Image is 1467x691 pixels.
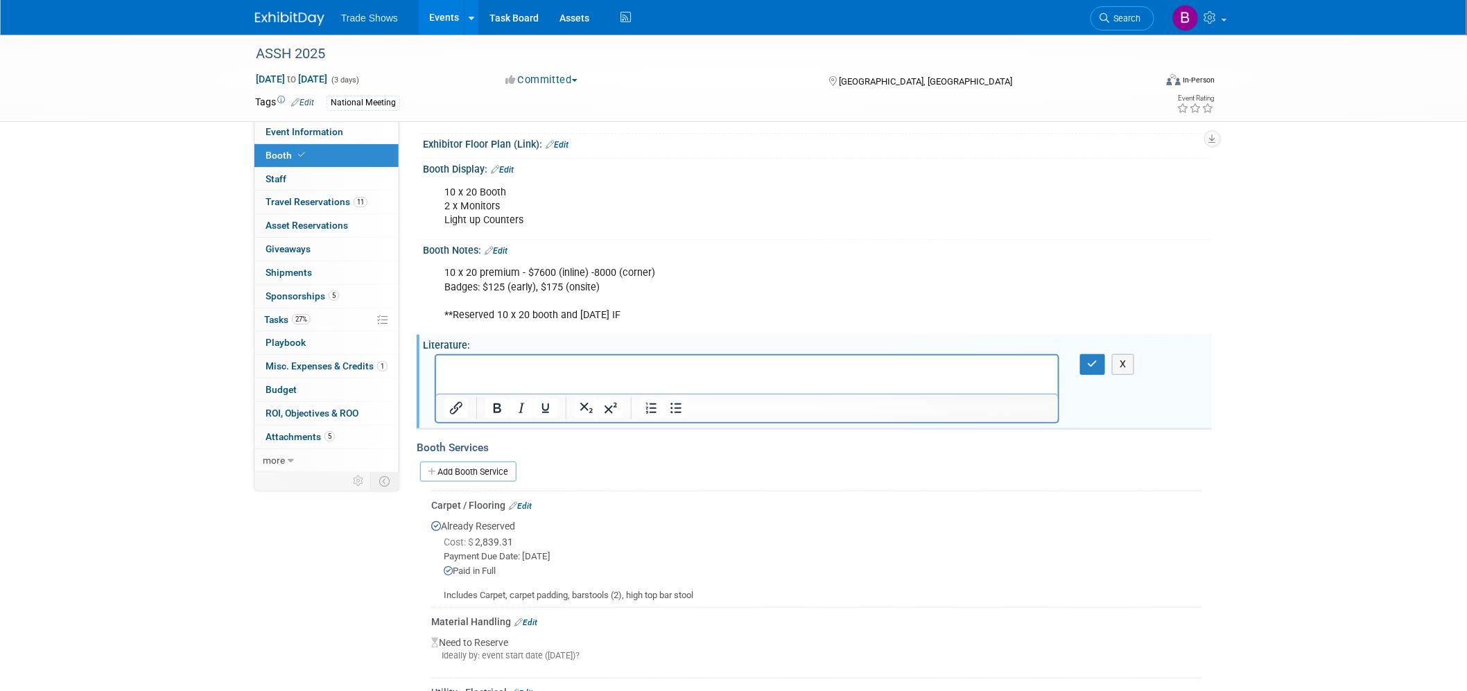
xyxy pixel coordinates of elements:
button: X [1112,354,1134,374]
span: Sponsorships [266,290,339,301]
span: 5 [324,431,335,441]
span: more [263,455,285,466]
a: Sponsorships5 [254,285,399,308]
div: Event Format [1073,72,1215,93]
div: Booth Services [417,440,1212,455]
td: Tags [255,95,314,111]
a: Misc. Expenses & Credits1 [254,355,399,378]
a: Search [1091,6,1154,30]
a: Playbook [254,331,399,354]
div: 10 x 20 Booth 2 x Monitors Light up Counters [435,179,1059,234]
span: 11 [354,197,367,207]
div: Material Handling [431,615,1201,629]
a: Edit [514,618,537,627]
span: Misc. Expenses & Credits [266,360,388,371]
a: Budget [254,378,399,401]
a: Edit [291,98,314,107]
a: Travel Reservations11 [254,191,399,213]
span: 2,839.31 [444,536,519,548]
button: Bullet list [664,399,688,418]
button: Superscript [599,399,623,418]
span: Booth [266,150,308,161]
div: Booth Notes: [423,240,1212,258]
td: Personalize Event Tab Strip [347,472,371,490]
a: Edit [509,501,532,511]
span: Cost: $ [444,536,475,548]
span: Search [1109,13,1141,24]
span: Shipments [266,267,312,278]
div: Ideally by: event start date ([DATE])? [431,649,1201,662]
div: Carpet / Flooring [431,498,1201,512]
i: Booth reservation complete [298,151,305,159]
iframe: Rich Text Area [436,356,1058,394]
div: Exhibitor Floor Plan (Link): [423,134,1212,152]
img: Becca Rensi [1172,5,1199,31]
span: Budget [266,384,297,395]
span: Staff [266,173,286,184]
div: Need to Reserve [431,629,1201,673]
a: ROI, Objectives & ROO [254,402,399,425]
div: National Meeting [327,96,400,110]
span: [DATE] [DATE] [255,73,328,85]
div: Event Rating [1177,95,1215,102]
a: Attachments5 [254,426,399,448]
a: Edit [546,140,568,150]
button: Numbered list [640,399,663,418]
a: Giveaways [254,238,399,261]
a: Edit [491,165,514,175]
span: (3 days) [330,76,359,85]
a: Edit [485,246,507,256]
span: Giveaways [266,243,311,254]
div: Literature: [423,335,1212,352]
span: Playbook [266,337,306,348]
div: Already Reserved [431,512,1201,602]
span: 1 [377,361,388,371]
span: Attachments [266,431,335,442]
button: Subscript [575,399,598,418]
button: Bold [485,399,509,418]
img: ExhibitDay [255,12,324,26]
span: ROI, Objectives & ROO [266,408,358,419]
button: Italic [510,399,533,418]
div: In-Person [1183,75,1215,85]
span: 5 [329,290,339,301]
img: Format-Inperson.png [1167,74,1181,85]
a: Shipments [254,261,399,284]
span: Event Information [266,126,343,137]
span: Trade Shows [341,12,398,24]
a: Booth [254,144,399,167]
a: Add Booth Service [420,462,517,482]
div: Paid in Full [444,565,1201,578]
span: [GEOGRAPHIC_DATA], [GEOGRAPHIC_DATA] [839,76,1012,87]
div: Includes Carpet, carpet padding, barstools (2), high top bar stool [431,578,1201,602]
span: Asset Reservations [266,220,348,231]
div: 10 x 20 premium - $7600 (inline) -8000 (corner) Badges: $125 (early), $175 (onsite) **Reserved 10... [435,259,1059,329]
button: Insert/edit link [444,399,468,418]
a: Staff [254,168,399,191]
span: to [285,73,298,85]
a: Tasks27% [254,308,399,331]
div: Booth Display: [423,159,1212,177]
a: Event Information [254,121,399,143]
span: Tasks [264,314,311,325]
a: more [254,449,399,472]
span: 27% [292,314,311,324]
span: Travel Reservations [266,196,367,207]
div: ASSH 2025 [251,42,1134,67]
button: Underline [534,399,557,418]
button: Committed [501,73,583,87]
div: Payment Due Date: [DATE] [444,550,1201,563]
a: Asset Reservations [254,214,399,237]
td: Toggle Event Tabs [371,472,399,490]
